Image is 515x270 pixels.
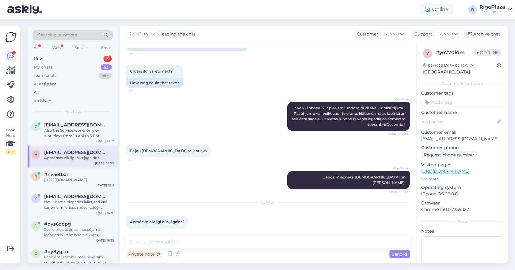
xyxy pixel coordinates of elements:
[5,127,16,155] div: Look Here
[95,210,114,215] div: [DATE] 16:36
[420,4,453,15] div: Online
[421,162,503,168] p: Visited pages
[391,251,407,257] span: Send
[34,56,43,62] div: New
[421,81,503,86] div: Customer information
[73,44,88,52] div: Socials
[34,223,37,228] span: d
[32,44,40,52] div: All
[468,5,476,14] div: R
[100,44,113,52] div: Email
[128,52,151,56] span: 8:17
[464,30,502,38] div: Archive chat
[421,90,503,96] p: Customer tags
[44,172,70,177] span: #nvaetban
[35,152,37,156] span: r
[44,194,108,199] span: yerlans@yahoo.com
[44,221,71,227] span: #dys6qopg
[385,97,408,101] span: RigaPlaza
[128,31,150,37] span: RigaPlaza
[421,109,503,116] p: Customer name
[128,229,151,233] span: 18:50
[44,155,114,161] div: Apmēram cik ilgi būs jāgaida?
[101,64,112,70] div: 63
[38,32,77,38] span: Search customers
[34,81,56,87] div: AI Assistant
[385,166,408,171] span: RigaPlaza
[34,98,51,104] div: Archived
[44,254,114,265] div: Labdien! Diemžēl, mēs nevaram sniegt pat aptuvenus datumus, jo piegādes nāk nesistemātiski un pie...
[421,151,476,159] div: Request phone number
[421,219,503,224] div: Extra
[423,62,497,75] div: [GEOGRAPHIC_DATA], [GEOGRAPHIC_DATA]
[412,31,432,37] div: Support
[34,251,37,256] span: d
[95,161,114,165] div: [DATE] 18:50
[421,129,503,136] p: Customer email
[126,78,183,88] div: How long could that take?
[51,44,62,52] div: Web
[421,200,503,206] p: Browser
[103,56,112,62] div: 3
[95,238,114,242] div: [DATE] 16:35
[34,174,37,178] span: n
[385,131,408,136] span: Seen ✓ 10:28
[126,250,162,258] div: Private note
[354,31,378,37] div: Customer
[95,139,114,143] div: [DATE] 19:27
[421,168,469,174] a: [URL][DOMAIN_NAME]
[292,106,406,127] span: Sveiki, Iphone 17 ir pieejami uz doto brīdi tikai uz pasūtijumu. Pasūtijumu var veikt caur telefo...
[44,128,114,139] div: Also the Service works only on workdays from 10 AM to 5 PM
[34,64,53,70] div: My chats
[34,73,56,79] div: Team chats
[34,89,39,96] div: All
[421,176,503,182] p: See more ...
[35,196,37,201] span: y
[44,122,108,128] span: gabransvits@gmail.com
[5,149,16,155] div: 1 / 3
[437,31,453,37] span: Latvian
[126,200,410,205] div: [DATE]
[130,219,185,224] span: Apmēram cik ilgi būs jāgaida?
[421,144,503,151] p: Customer phone
[383,31,399,37] span: Latvian
[44,227,114,238] div: Sveiki! Šīs austiņas ir iespējams iegādāties uz šo brīdi veikalos.
[436,49,474,56] div: # yo770ldm
[421,184,503,191] p: Operating system
[44,199,114,210] div: Nav zināms piegādes laiks, tad kad saņemsim ierīces mūsu kolēģi sazināsies ar Jums.
[97,183,114,187] div: [DATE] 18:11
[421,206,503,212] p: Chrome 140.0.7339.122
[421,98,503,107] input: Add a tag
[5,31,17,43] img: Askly Logo
[421,136,503,142] p: [EMAIL_ADDRESS][DOMAIN_NAME]
[385,189,408,194] span: Seen ✓ 11:22
[35,124,37,129] span: g
[130,69,173,73] span: Cik tas ilgi varētu nākt?
[479,9,505,14] div: iDeal Latvija
[474,49,501,56] span: Offline
[64,109,81,114] span: My chats
[130,148,207,153] span: Es jau [DEMOGRAPHIC_DATA] to iepriekš
[158,31,195,37] div: leading the chat
[44,150,108,155] span: rednijs2017@gmail.com
[479,5,505,9] div: RigaPlaza
[421,228,503,234] p: Notes
[128,158,151,162] span: 11:21
[479,5,511,14] a: RigaPlazaiDeal Latvija
[98,73,112,79] div: 99+
[44,177,114,183] div: [URL][DOMAIN_NAME]
[426,51,429,56] span: y
[421,118,496,125] input: Add name
[44,249,70,254] span: #dy8ygtxc
[421,191,503,197] p: iPhone OS 26.0.0
[128,88,151,93] span: 8:17
[322,175,406,185] span: Daudzi ir iepriekš [DEMOGRAPHIC_DATA] un [PERSON_NAME].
